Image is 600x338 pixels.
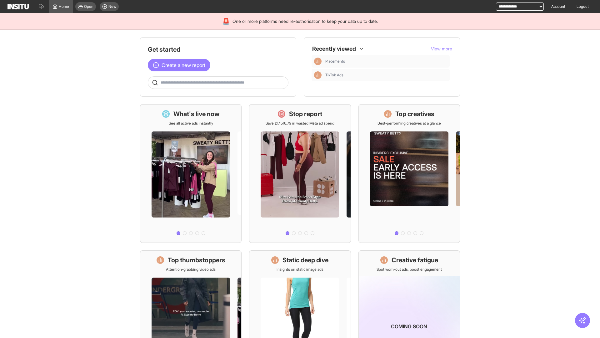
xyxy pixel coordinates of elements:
button: Create a new report [148,59,210,71]
span: Open [84,4,93,9]
p: Attention-grabbing video ads [166,267,216,272]
a: Top creativesBest-performing creatives at a glance [358,104,460,243]
span: Home [59,4,69,9]
div: Insights [314,71,322,79]
div: Insights [314,58,322,65]
a: What's live nowSee all active ads instantly [140,104,242,243]
img: Logo [7,4,29,9]
span: Placements [325,59,447,64]
span: TikTok Ads [325,73,447,78]
h1: What's live now [173,110,220,118]
button: View more [431,46,452,52]
span: View more [431,46,452,51]
p: Best-performing creatives at a glance [377,121,441,126]
h1: Stop report [289,110,322,118]
span: Placements [325,59,345,64]
span: One or more platforms need re-authorisation to keep your data up to date. [232,18,378,24]
div: 🚨 [222,17,230,26]
p: See all active ads instantly [169,121,213,126]
span: New [108,4,116,9]
h1: Top creatives [395,110,434,118]
a: Stop reportSave £17,516.79 in wasted Meta ad spend [249,104,351,243]
h1: Top thumbstoppers [168,256,225,264]
span: Create a new report [162,61,205,69]
h1: Static deep dive [282,256,328,264]
p: Insights on static image ads [277,267,323,272]
span: TikTok Ads [325,73,343,78]
h1: Get started [148,45,288,54]
p: Save £17,516.79 in wasted Meta ad spend [266,121,334,126]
